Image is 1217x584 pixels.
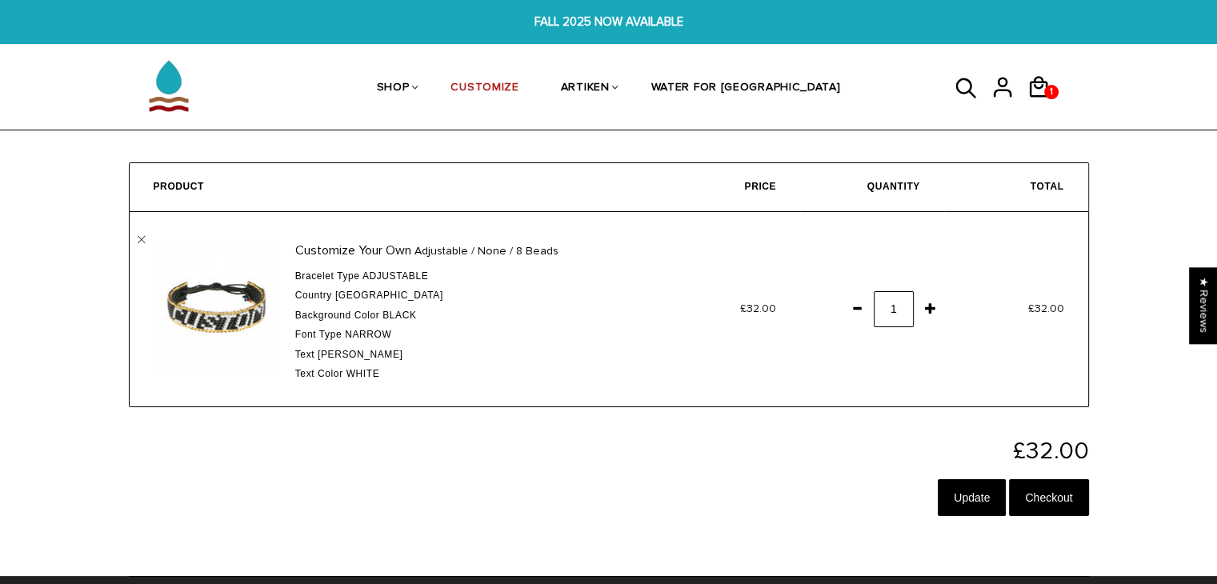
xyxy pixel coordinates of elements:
span: FALL 2025 NOW AVAILABLE [374,13,842,31]
span: Font Type [295,329,342,340]
span: Country [295,290,332,301]
span: £32.00 [1013,436,1089,466]
input: Checkout [1009,479,1088,516]
a: Customize Your Own [295,242,411,258]
input: Update [938,479,1006,516]
th: Quantity [800,163,944,212]
a: ARTIKEN [561,46,610,131]
span: Adjustable / None / 8 Beads [414,242,558,261]
span: Black [382,310,416,321]
span: [PERSON_NAME] [318,349,402,360]
span: Adjustable [362,270,428,282]
a: SHOP [377,46,410,131]
a:  [138,236,146,244]
span: Text [295,349,314,360]
th: Price [656,163,800,212]
span: Background color [295,310,380,321]
img: Customize Your Own [154,246,279,372]
span: [GEOGRAPHIC_DATA] [335,290,443,301]
span: Bracelet Type [295,270,360,282]
a: WATER FOR [GEOGRAPHIC_DATA] [651,46,841,131]
span: Narrow [345,329,391,340]
span: Text Color [295,368,343,379]
th: Product [130,163,657,212]
span: £32.00 [1028,302,1064,315]
div: Click to open Judge.me floating reviews tab [1190,267,1217,343]
th: Total [944,163,1088,212]
span: White [346,368,380,379]
span: £32.00 [740,302,776,315]
a: 1 [1027,104,1063,106]
a: CUSTOMIZE [450,46,518,131]
span: 1 [1046,81,1057,103]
